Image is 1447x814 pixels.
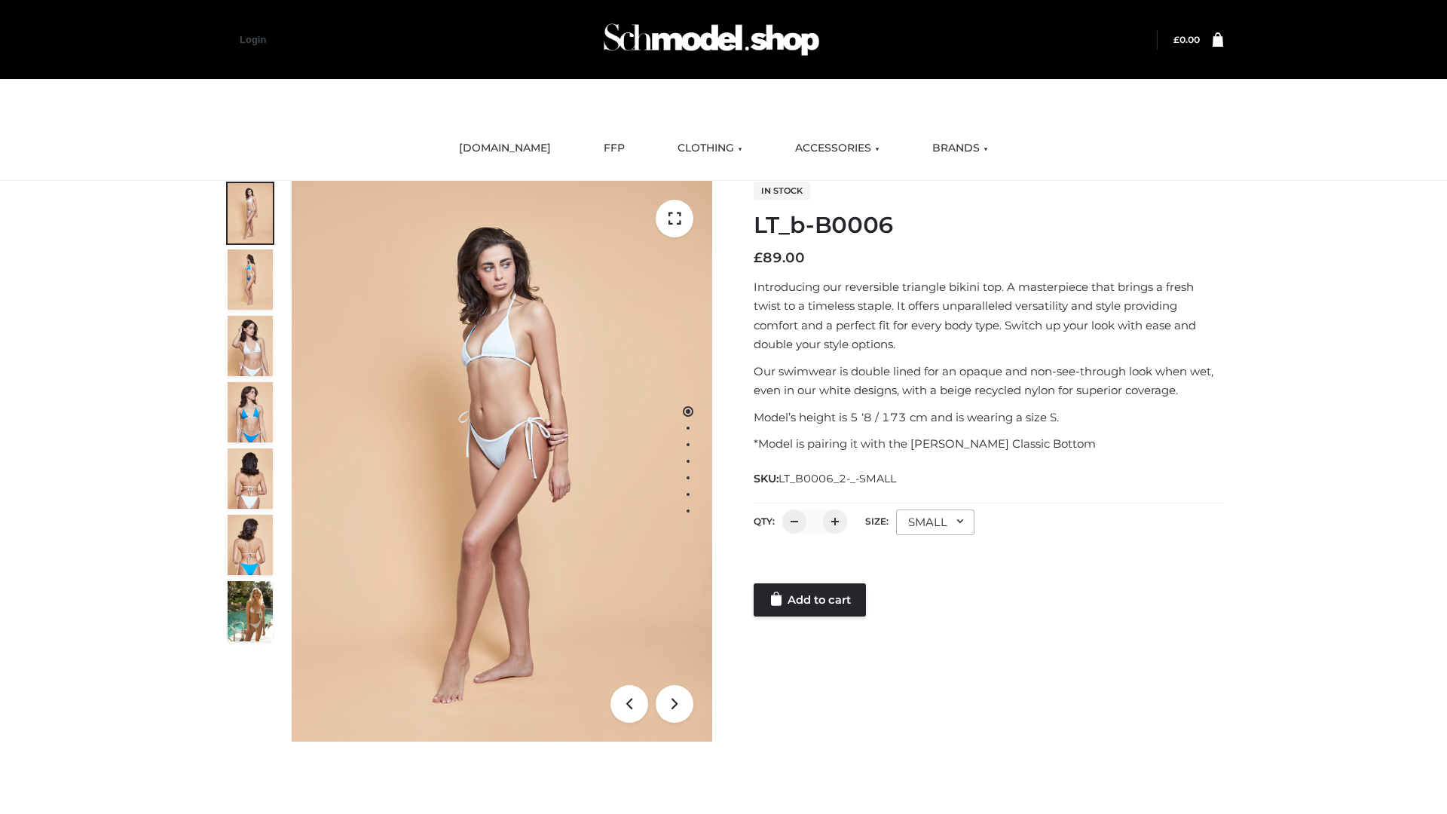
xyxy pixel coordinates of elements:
[754,182,810,200] span: In stock
[228,249,273,310] img: ArielClassicBikiniTop_CloudNine_AzureSky_OW114ECO_2-scaled.jpg
[754,516,775,527] label: QTY:
[228,581,273,641] img: Arieltop_CloudNine_AzureSky2.jpg
[666,132,754,165] a: CLOTHING
[448,132,562,165] a: [DOMAIN_NAME]
[754,583,866,617] a: Add to cart
[598,10,824,69] img: Schmodel Admin 964
[754,212,1223,239] h1: LT_b-B0006
[921,132,999,165] a: BRANDS
[1173,34,1200,45] a: £0.00
[754,277,1223,354] p: Introducing our reversible triangle bikini top. A masterpiece that brings a fresh twist to a time...
[228,183,273,243] img: ArielClassicBikiniTop_CloudNine_AzureSky_OW114ECO_1-scaled.jpg
[228,448,273,509] img: ArielClassicBikiniTop_CloudNine_AzureSky_OW114ECO_7-scaled.jpg
[292,181,712,742] img: ArielClassicBikiniTop_CloudNine_AzureSky_OW114ECO_1
[228,515,273,575] img: ArielClassicBikiniTop_CloudNine_AzureSky_OW114ECO_8-scaled.jpg
[865,516,889,527] label: Size:
[754,470,898,488] span: SKU:
[240,34,266,45] a: Login
[779,472,896,485] span: LT_B0006_2-_-SMALL
[754,434,1223,454] p: *Model is pairing it with the [PERSON_NAME] Classic Bottom
[228,382,273,442] img: ArielClassicBikiniTop_CloudNine_AzureSky_OW114ECO_4-scaled.jpg
[754,249,763,266] span: £
[228,316,273,376] img: ArielClassicBikiniTop_CloudNine_AzureSky_OW114ECO_3-scaled.jpg
[896,510,974,535] div: SMALL
[1173,34,1179,45] span: £
[592,132,636,165] a: FFP
[1173,34,1200,45] bdi: 0.00
[754,362,1223,400] p: Our swimwear is double lined for an opaque and non-see-through look when wet, even in our white d...
[754,249,805,266] bdi: 89.00
[784,132,891,165] a: ACCESSORIES
[754,408,1223,427] p: Model’s height is 5 ‘8 / 173 cm and is wearing a size S.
